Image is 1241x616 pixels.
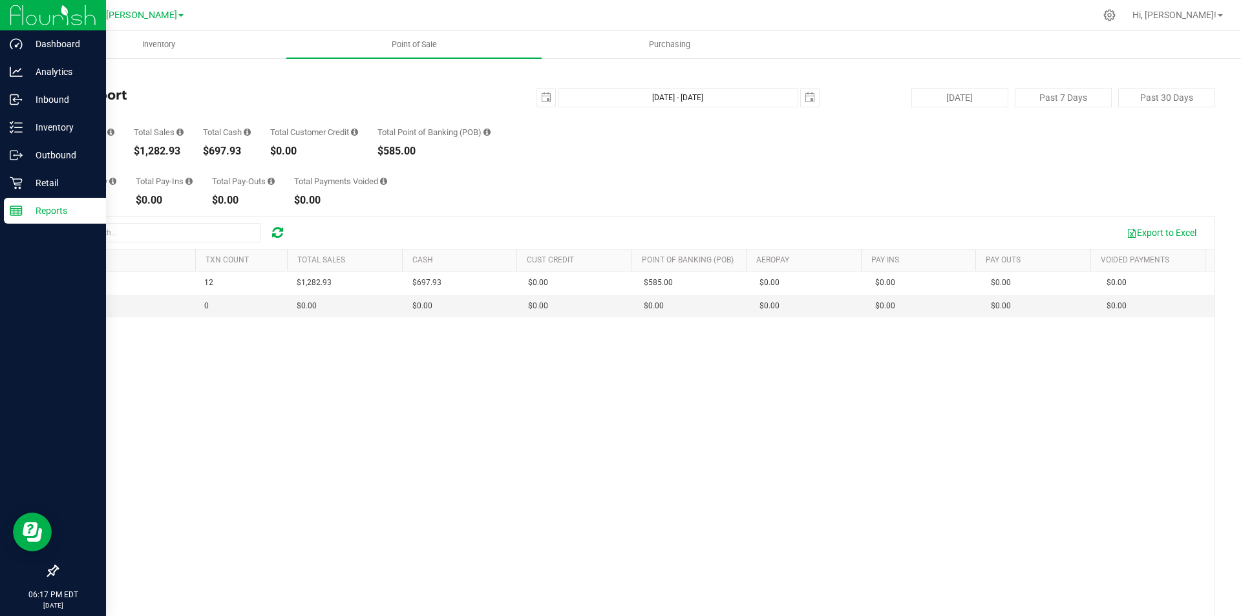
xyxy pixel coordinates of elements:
i: Sum of the successful, non-voided point-of-banking payment transaction amounts, both via payment ... [483,128,491,136]
span: GA4 - [PERSON_NAME] [81,10,177,21]
button: Past 7 Days [1015,88,1112,107]
span: $0.00 [644,300,664,312]
div: Total Cash [203,128,251,136]
a: Voided Payments [1101,255,1169,264]
a: Pay Outs [986,255,1021,264]
span: $0.00 [759,277,780,289]
span: $0.00 [759,300,780,312]
div: Total Sales [134,128,184,136]
span: 0 [204,300,209,312]
span: $0.00 [528,300,548,312]
a: Purchasing [542,31,797,58]
div: Total Pay-Ins [136,177,193,186]
a: Cash [412,255,433,264]
a: Total Sales [297,255,345,264]
a: Pay Ins [871,255,899,264]
span: $0.00 [528,277,548,289]
div: $0.00 [270,146,358,156]
i: Sum of all cash pay-ins added to tills within the date range. [186,177,193,186]
inline-svg: Dashboard [10,37,23,50]
div: $1,282.93 [134,146,184,156]
inline-svg: Reports [10,204,23,217]
inline-svg: Retail [10,176,23,189]
span: $0.00 [991,277,1011,289]
div: Manage settings [1101,9,1118,21]
p: Inbound [23,92,100,107]
span: select [801,89,819,107]
span: select [537,89,555,107]
span: $0.00 [991,300,1011,312]
i: Sum of all successful, non-voided payment transaction amounts (excluding tips and transaction fee... [176,128,184,136]
a: AeroPay [756,255,789,264]
div: Total Point of Banking (POB) [377,128,491,136]
button: [DATE] [911,88,1008,107]
span: $0.00 [297,300,317,312]
i: Sum of all cash pay-outs removed from tills within the date range. [268,177,275,186]
input: Search... [67,223,261,242]
div: Total Pay-Outs [212,177,275,186]
span: $0.00 [1107,300,1127,312]
a: Cust Credit [527,255,574,264]
i: Sum of all successful, non-voided payment transaction amounts using account credit as the payment... [351,128,358,136]
span: Inventory [125,39,193,50]
inline-svg: Analytics [10,65,23,78]
a: Inventory [31,31,286,58]
span: $0.00 [875,277,895,289]
div: $0.00 [212,195,275,206]
span: $697.93 [412,277,441,289]
div: $697.93 [203,146,251,156]
p: Reports [23,203,100,218]
a: Point of Banking (POB) [642,255,734,264]
span: $1,282.93 [297,277,332,289]
i: Sum of all voided payment transaction amounts (excluding tips and transaction fees) within the da... [380,177,387,186]
i: Count of all successful payment transactions, possibly including voids, refunds, and cash-back fr... [107,128,114,136]
i: Sum of all successful AeroPay payment transaction amounts for all purchases in the date range. Ex... [109,177,116,186]
span: Hi, [PERSON_NAME]! [1132,10,1216,20]
p: 06:17 PM EDT [6,589,100,600]
inline-svg: Outbound [10,149,23,162]
button: Past 30 Days [1118,88,1215,107]
div: Total Customer Credit [270,128,358,136]
p: Analytics [23,64,100,80]
span: $0.00 [875,300,895,312]
p: Inventory [23,120,100,135]
span: $0.00 [1107,277,1127,289]
p: Outbound [23,147,100,163]
span: Purchasing [631,39,708,50]
inline-svg: Inventory [10,121,23,134]
inline-svg: Inbound [10,93,23,106]
span: Point of Sale [374,39,454,50]
p: [DATE] [6,600,100,610]
span: $0.00 [412,300,432,312]
p: Retail [23,175,100,191]
div: $0.00 [294,195,387,206]
iframe: Resource center [13,513,52,551]
p: Dashboard [23,36,100,52]
div: $585.00 [377,146,491,156]
span: $585.00 [644,277,673,289]
button: Export to Excel [1118,222,1205,244]
div: Total Payments Voided [294,177,387,186]
a: Point of Sale [286,31,542,58]
span: 12 [204,277,213,289]
div: $0.00 [136,195,193,206]
a: TXN Count [206,255,249,264]
h4: Till Report [57,88,443,102]
i: Sum of all successful, non-voided cash payment transaction amounts (excluding tips and transactio... [244,128,251,136]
